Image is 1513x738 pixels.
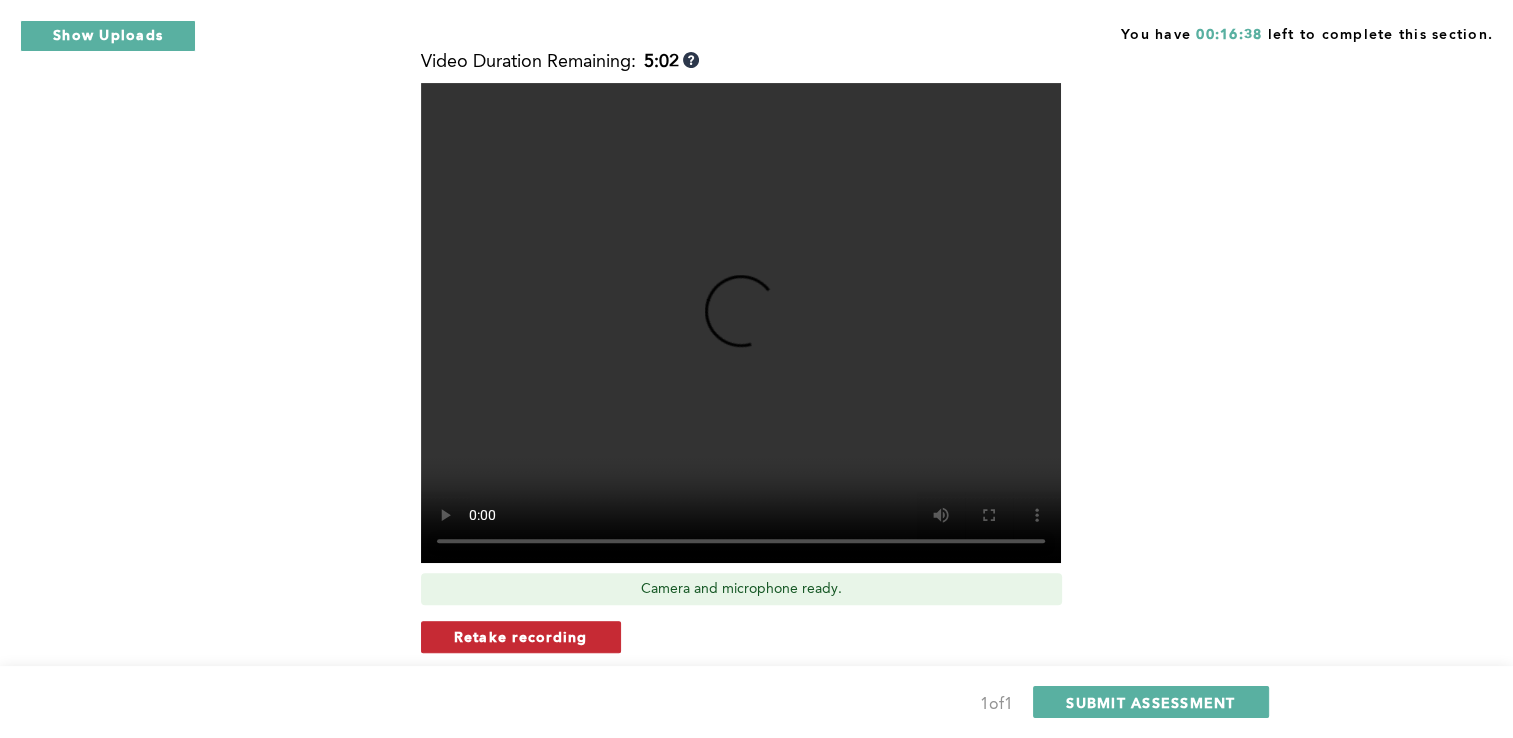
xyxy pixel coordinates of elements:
[1196,28,1262,42] span: 00:16:38
[421,621,621,653] button: Retake recording
[421,573,1062,605] div: Camera and microphone ready.
[1121,20,1493,45] span: You have left to complete this section.
[1066,693,1235,712] span: SUBMIT ASSESSMENT
[980,691,1013,719] div: 1 of 1
[20,20,196,52] button: Show Uploads
[644,52,679,73] b: 5:02
[1033,686,1268,718] button: SUBMIT ASSESSMENT
[454,627,588,646] span: Retake recording
[421,52,699,73] div: Video Duration Remaining:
